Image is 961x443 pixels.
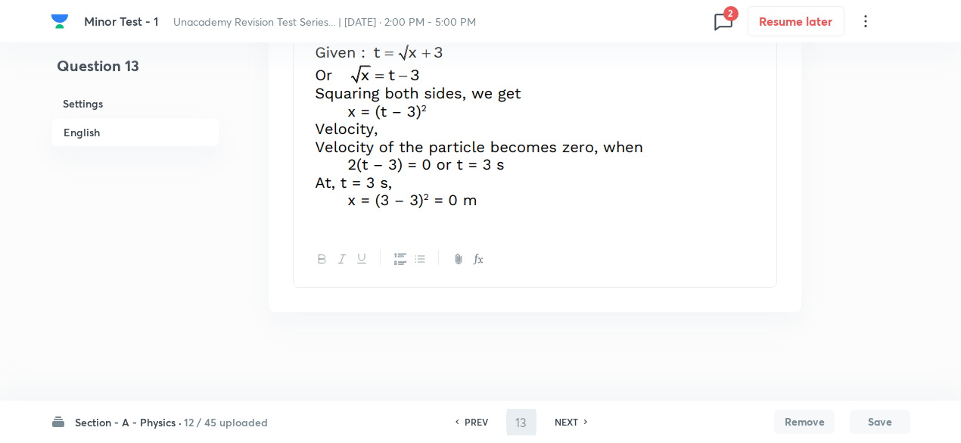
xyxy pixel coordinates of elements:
[75,414,182,430] h6: Section - A - Physics ·
[723,6,739,21] span: 2
[774,410,835,434] button: Remove
[748,6,844,36] button: Resume later
[850,410,910,434] button: Save
[84,13,158,29] span: Minor Test - 1
[305,45,647,218] img: 04-10-25-01:42:57-PM
[51,55,220,89] h4: Question 13
[555,415,578,429] h6: NEXT
[51,12,69,30] img: Company Logo
[51,117,220,147] h6: English
[51,12,72,30] a: Company Logo
[465,415,488,429] h6: PREV
[184,414,268,430] h6: 12 / 45 uploaded
[173,14,476,29] span: Unacademy Revision Test Series... | [DATE] · 2:00 PM - 5:00 PM
[51,89,220,117] h6: Settings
